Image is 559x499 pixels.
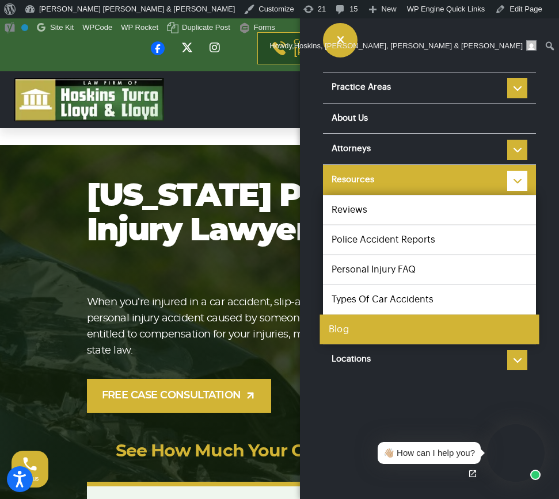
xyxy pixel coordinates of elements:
[87,379,271,413] a: FREE CASE CONSULTATION
[323,225,536,254] a: Police Accident Reports
[50,23,74,32] span: Site Kit
[14,78,164,121] img: logo
[87,179,450,248] h1: [US_STATE] Personal Injury Lawyer
[245,390,256,401] img: arrow-up-right-light.svg
[116,443,410,460] a: See How Much Your Case Is Worth
[182,18,230,37] span: Duplicate Post
[323,255,536,284] a: Personal injury FAQ
[323,165,536,195] a: Resources
[323,103,536,134] a: About Us
[21,24,28,31] div: No index
[323,344,536,375] a: Locations
[78,18,117,37] a: WPCode
[294,41,523,50] span: Hoskins, [PERSON_NAME], [PERSON_NAME] & [PERSON_NAME]
[383,447,475,460] div: 👋🏼 How can I help you?
[117,18,163,37] a: WP Rocket
[257,32,409,64] a: Contact us [DATE][PHONE_NUMBER]
[461,462,485,486] a: Open chat
[323,72,536,103] a: Practice Areas
[87,294,450,359] p: When you’re injured in a car accident, slip-and-fall accident, or other personal injury accident ...
[323,134,536,164] a: Attorneys
[265,37,541,55] a: Howdy,
[254,18,275,37] span: Forms
[323,195,536,224] a: Reviews
[323,285,536,314] a: Types of Car Accidents
[320,314,539,344] a: Blog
